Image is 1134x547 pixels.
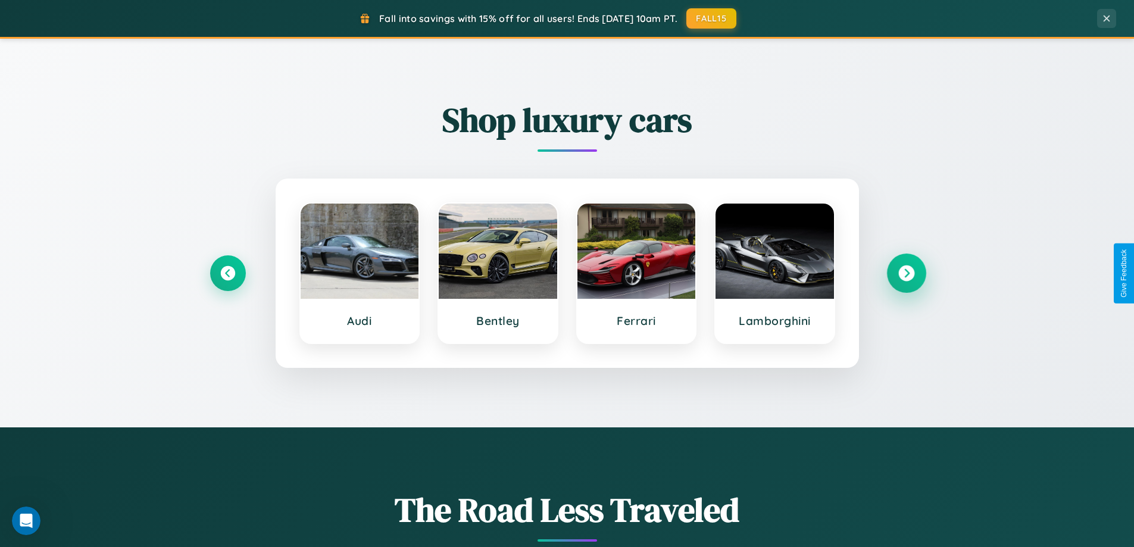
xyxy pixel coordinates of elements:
[451,314,545,328] h3: Bentley
[313,314,407,328] h3: Audi
[589,314,684,328] h3: Ferrari
[12,507,40,535] iframe: Intercom live chat
[686,8,736,29] button: FALL15
[379,12,677,24] span: Fall into savings with 15% off for all users! Ends [DATE] 10am PT.
[210,97,924,143] h2: Shop luxury cars
[727,314,822,328] h3: Lamborghini
[210,487,924,533] h1: The Road Less Traveled
[1120,249,1128,298] div: Give Feedback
